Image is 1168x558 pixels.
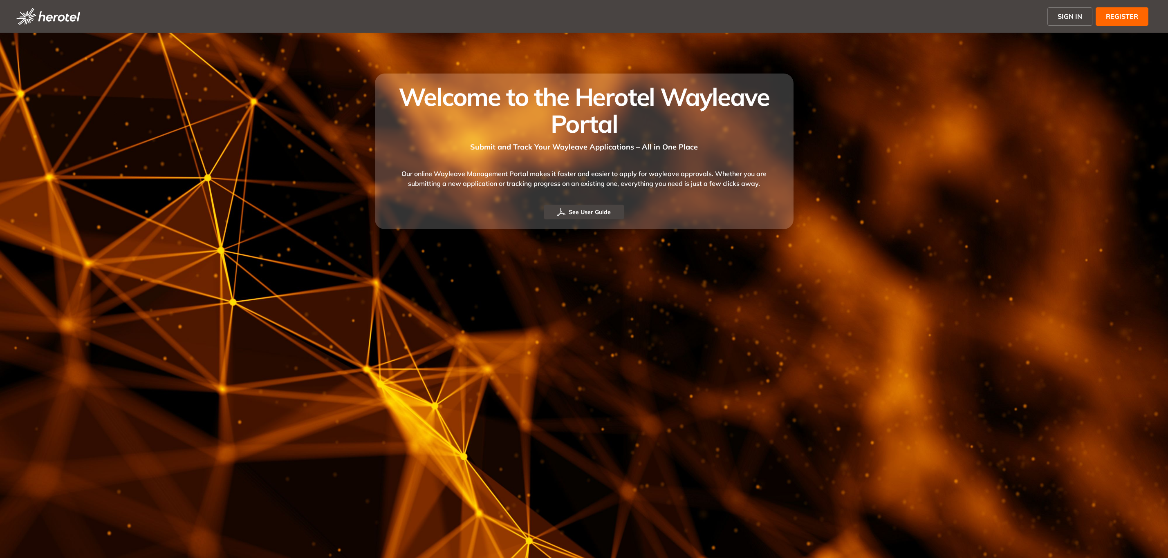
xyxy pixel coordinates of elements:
[1096,7,1148,26] button: REGISTER
[1058,11,1082,21] span: SIGN IN
[544,205,624,219] button: See User Guide
[399,81,769,139] span: Welcome to the Herotel Wayleave Portal
[385,137,784,152] div: Submit and Track Your Wayleave Applications – All in One Place
[569,208,611,217] span: See User Guide
[1047,7,1092,26] button: SIGN IN
[16,8,80,25] img: logo
[385,152,784,205] div: Our online Wayleave Management Portal makes it faster and easier to apply for wayleave approvals....
[1106,11,1138,21] span: REGISTER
